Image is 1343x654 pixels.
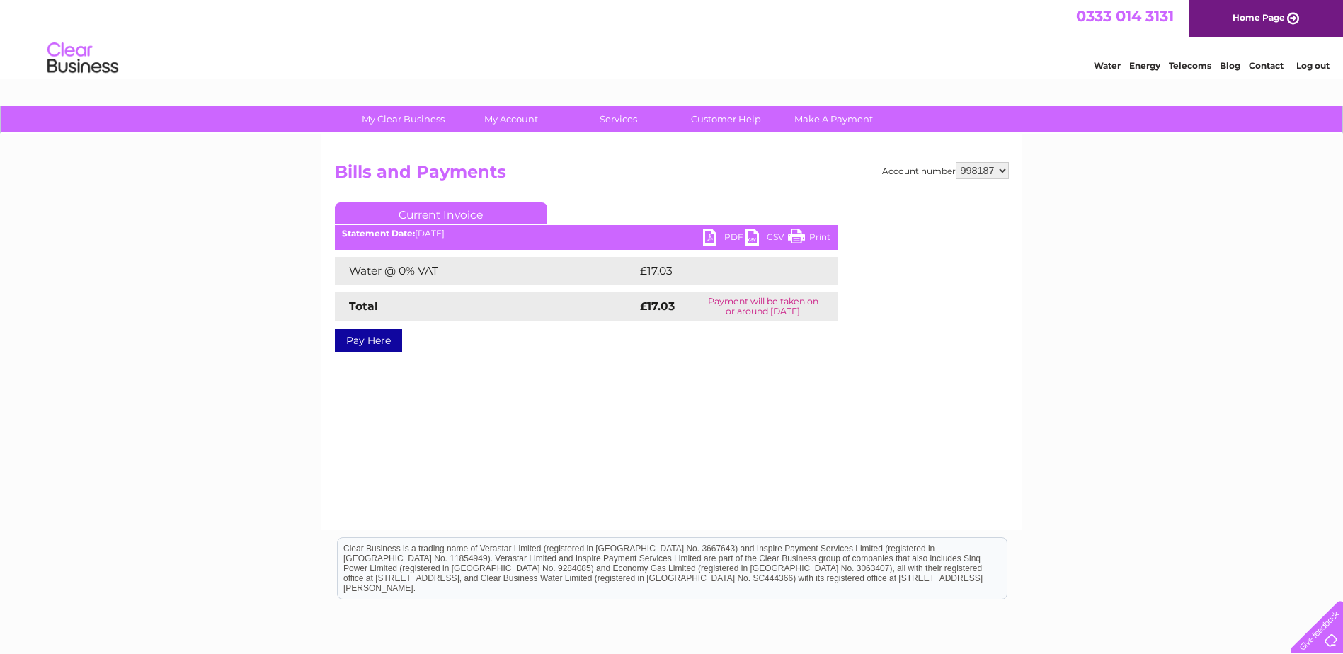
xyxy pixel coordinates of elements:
a: Print [788,229,830,249]
a: Pay Here [335,329,402,352]
img: logo.png [47,37,119,80]
a: Blog [1220,60,1240,71]
a: My Clear Business [345,106,462,132]
h2: Bills and Payments [335,162,1009,189]
a: CSV [745,229,788,249]
td: £17.03 [636,257,807,285]
a: Log out [1296,60,1330,71]
a: Services [560,106,677,132]
div: Clear Business is a trading name of Verastar Limited (registered in [GEOGRAPHIC_DATA] No. 3667643... [338,8,1007,69]
td: Water @ 0% VAT [335,257,636,285]
a: Current Invoice [335,202,547,224]
b: Statement Date: [342,228,415,239]
strong: Total [349,299,378,313]
a: Customer Help [668,106,784,132]
a: 0333 014 3131 [1076,7,1174,25]
div: Account number [882,162,1009,179]
a: Telecoms [1169,60,1211,71]
div: [DATE] [335,229,838,239]
a: Contact [1249,60,1284,71]
a: Water [1094,60,1121,71]
a: Energy [1129,60,1160,71]
strong: £17.03 [640,299,675,313]
td: Payment will be taken on or around [DATE] [689,292,838,321]
a: My Account [452,106,569,132]
a: PDF [703,229,745,249]
a: Make A Payment [775,106,892,132]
